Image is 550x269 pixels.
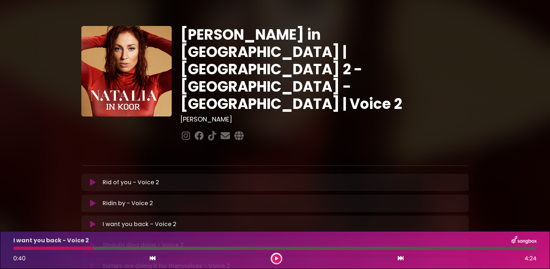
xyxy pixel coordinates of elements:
[180,26,469,113] h1: [PERSON_NAME] in [GEOGRAPHIC_DATA] | [GEOGRAPHIC_DATA] 2 - [GEOGRAPHIC_DATA] - [GEOGRAPHIC_DATA] ...
[103,199,153,208] p: Ridin by - Voice 2
[81,26,172,116] img: YTVS25JmS9CLUqXqkEhs
[103,220,176,229] p: I want you back - Voice 2
[180,115,469,123] h3: [PERSON_NAME]
[103,178,159,187] p: Rid of you - Voice 2
[13,236,89,245] p: I want you back - Voice 2
[511,236,537,245] img: songbox-logo-white.png
[13,254,26,263] span: 0:40
[524,254,537,263] span: 4:24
